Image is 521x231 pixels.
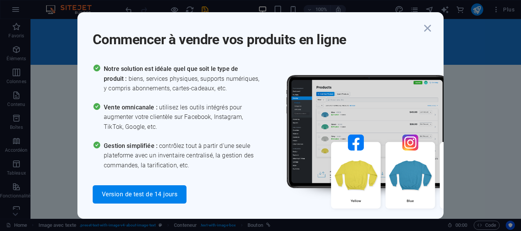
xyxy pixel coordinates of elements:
[102,191,177,197] span: Version de test de 14 jours
[104,104,159,111] span: Vente omnicanale :
[104,141,260,170] span: contrôlez tout à partir d'une seule plateforme avec un inventaire centralisé, la gestion des comm...
[104,64,260,93] span: biens, services physiques, supports numériques, y compris abonnements, cartes-cadeaux, etc.
[104,142,159,149] span: Gestion simplifiée :
[274,64,503,231] img: promo_image.png
[93,185,187,204] button: Version de test de 14 jours
[93,21,421,49] h1: Commencer à vendre vos produits en ligne
[104,65,238,82] span: Notre solution est idéale quel que soit le type de produit :
[104,103,260,132] span: utilisez les outils intégrés pour augmenter votre clientèle sur Facebook, Instagram, TikTok, Goog...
